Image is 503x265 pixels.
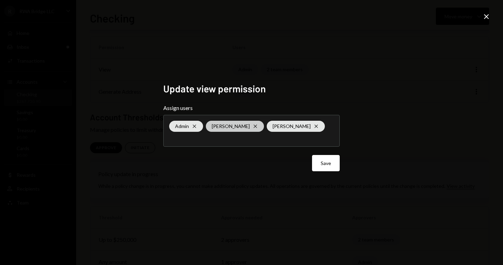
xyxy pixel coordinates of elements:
div: [PERSON_NAME] [267,121,325,132]
label: Assign users [163,104,340,112]
button: Save [312,155,340,171]
div: Admin [169,121,203,132]
h2: Update view permission [163,82,340,95]
div: [PERSON_NAME] [206,121,264,132]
